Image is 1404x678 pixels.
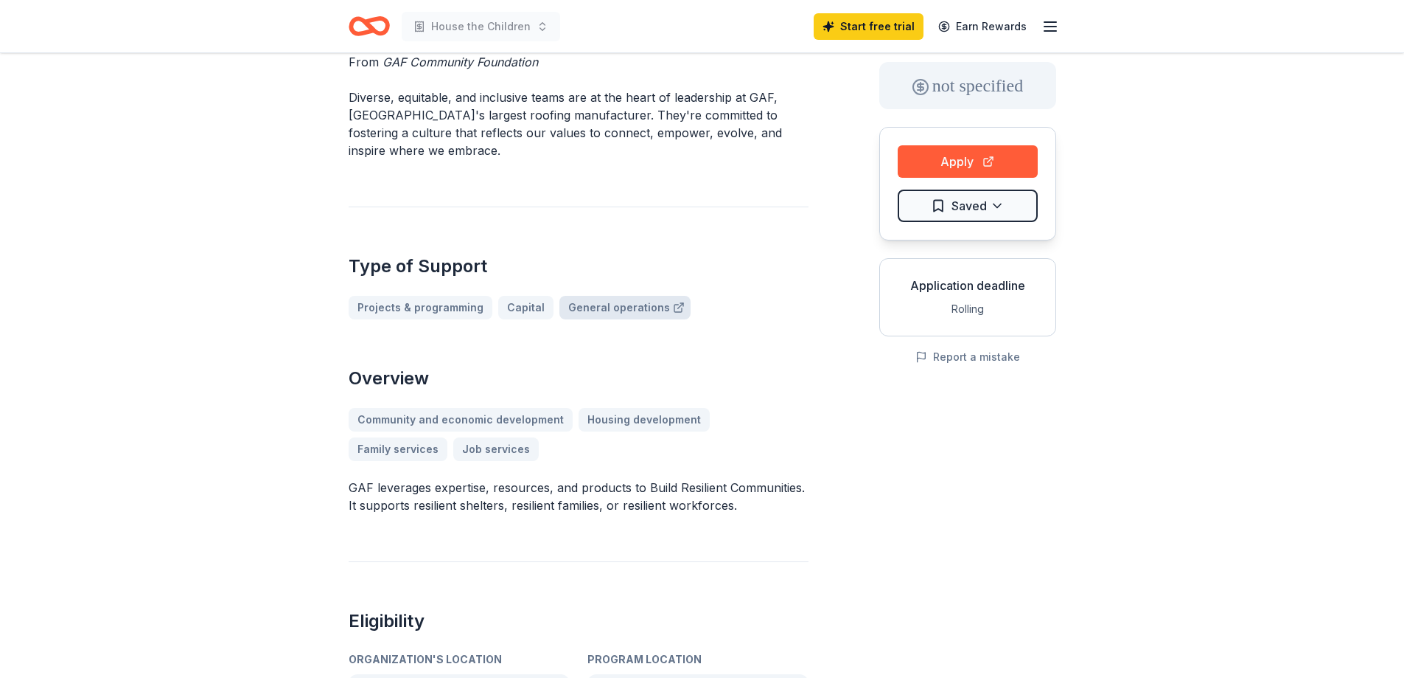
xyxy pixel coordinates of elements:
button: Report a mistake [915,348,1020,366]
a: Home [349,9,390,44]
h2: Eligibility [349,609,808,633]
div: Application deadline [892,277,1044,294]
a: Projects & programming [349,296,492,319]
button: Apply [898,145,1038,178]
a: Capital [498,296,553,319]
span: House the Children [431,18,531,35]
span: GAF Community Foundation [383,55,538,69]
h2: Overview [349,367,808,390]
div: From [349,53,808,71]
a: Start free trial [814,13,923,40]
button: Saved [898,190,1038,222]
p: Diverse, equitable, and inclusive teams are at the heart of leadership at GAF, [GEOGRAPHIC_DATA]'... [349,89,808,159]
a: General operations [559,296,691,319]
button: House the Children [402,12,560,41]
span: Saved [951,196,987,215]
div: Organization's Location [349,651,570,668]
div: not specified [879,62,1056,109]
div: Rolling [892,300,1044,318]
h2: Type of Support [349,255,808,278]
div: Program Location [587,651,808,668]
a: Earn Rewards [929,13,1035,40]
p: GAF leverages expertise, resources, and products to Build Resilient Communities. It supports resi... [349,479,808,514]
